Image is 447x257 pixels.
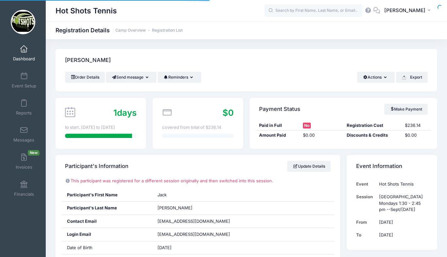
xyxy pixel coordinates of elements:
[396,72,428,83] button: Export
[300,132,343,139] div: $0.00
[16,164,32,170] span: Invoices
[303,123,311,128] span: No
[259,100,300,118] h4: Payment Status
[14,191,34,197] span: Financials
[356,178,376,190] td: Event
[356,190,376,216] td: Session
[62,228,153,241] div: Login Email
[11,10,35,34] img: Hot Shots Tennis
[158,72,201,83] button: Reminders
[56,3,117,18] h1: Hot Shots Tennis
[62,215,153,228] div: Contact Email
[376,190,428,216] td: [GEOGRAPHIC_DATA] Mondays 1:30 - 2:45 pm --Sept/[DATE]
[65,51,111,70] h4: [PERSON_NAME]
[157,192,167,197] span: Jack
[113,106,137,119] div: days
[376,216,428,229] td: [DATE]
[157,245,172,250] span: [DATE]
[28,150,40,156] span: New
[402,122,431,129] div: $236.14
[16,110,32,116] span: Reports
[264,4,362,17] input: Search by First Name, Last Name, or Email...
[356,216,376,229] td: From
[115,28,146,33] a: Camp Overview
[376,178,428,190] td: Hot Shots Tennis
[402,132,431,139] div: $0.00
[13,56,35,62] span: Dashboard
[287,161,331,172] a: Update Details
[8,150,40,173] a: InvoicesNew
[384,104,428,115] a: Make Payment
[152,28,183,33] a: Registration List
[62,202,153,215] div: Participant's Last Name
[356,229,376,241] td: To
[356,157,402,176] h4: Event Information
[343,122,402,129] div: Registration Cost
[223,108,234,118] span: $0
[157,231,239,238] span: [EMAIL_ADDRESS][DOMAIN_NAME]
[157,219,230,224] span: [EMAIL_ADDRESS][DOMAIN_NAME]
[380,3,437,18] button: [PERSON_NAME]
[62,189,153,202] div: Participant's First Name
[8,69,40,92] a: Event Setup
[62,241,153,254] div: Date of Birth
[65,157,128,176] h4: Participant's Information
[65,124,137,131] div: to start. [DATE] to [DATE]
[376,229,428,241] td: [DATE]
[343,132,402,139] div: Discounts & Credits
[65,178,331,184] p: This participant was registered for a different session originally and then switched into this se...
[8,123,40,146] a: Messages
[384,7,425,14] span: [PERSON_NAME]
[113,108,117,118] span: 1
[256,132,300,139] div: Amount Paid
[157,205,192,210] span: [PERSON_NAME]
[8,42,40,65] a: Dashboard
[8,96,40,119] a: Reports
[256,122,300,129] div: Paid in Full
[65,72,105,83] a: Order Details
[106,72,157,83] button: Send message
[8,177,40,200] a: Financials
[162,124,234,131] div: covered from total of $236.14
[357,72,395,83] button: Actions
[56,27,183,34] h1: Registration Details
[13,137,34,143] span: Messages
[12,83,36,89] span: Event Setup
